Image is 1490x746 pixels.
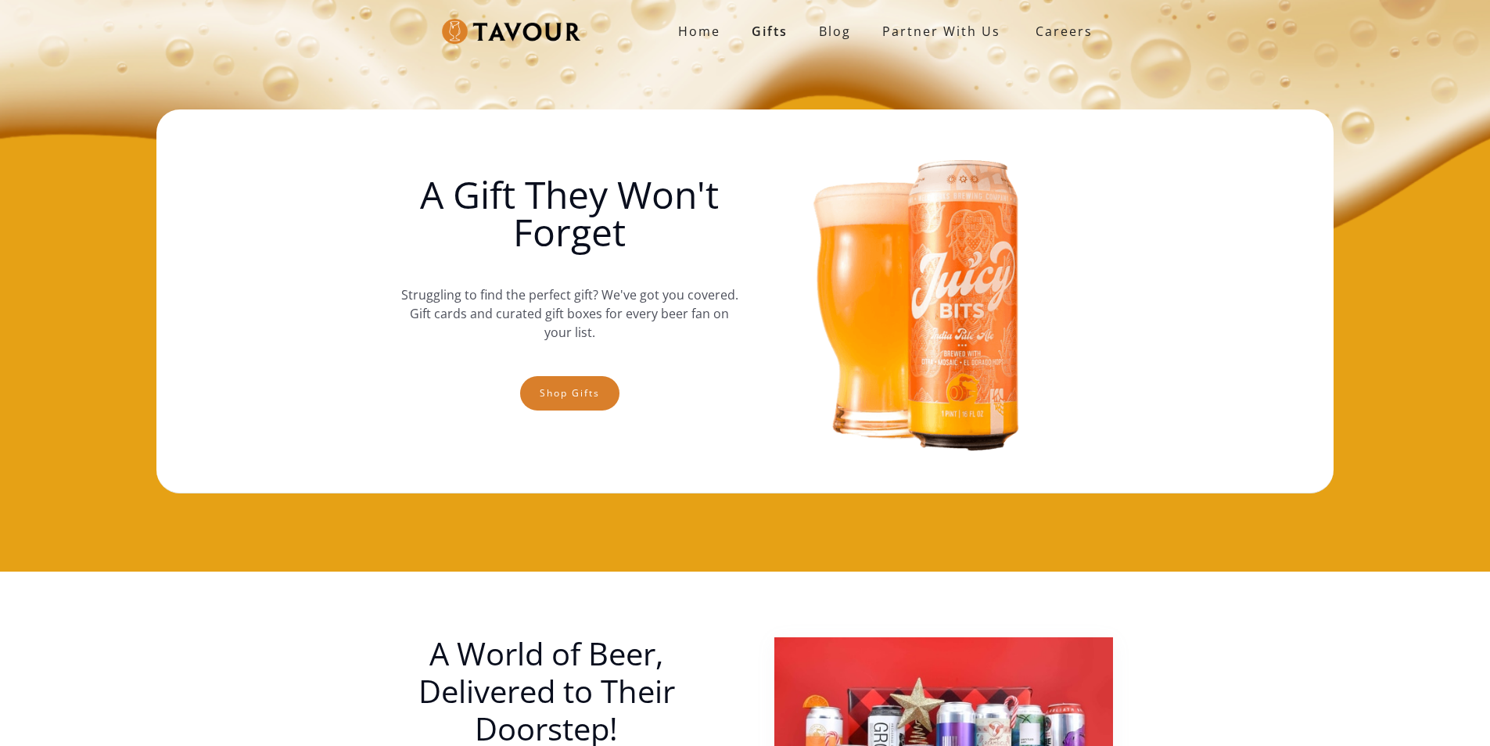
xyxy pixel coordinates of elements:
a: Blog [803,16,867,47]
a: Home [662,16,736,47]
a: Careers [1016,9,1104,53]
a: Shop gifts [520,376,619,411]
p: Struggling to find the perfect gift? We've got you covered. Gift cards and curated gift boxes for... [400,270,738,357]
h1: A Gift They Won't Forget [400,176,738,251]
strong: Home [678,23,720,40]
a: partner with us [867,16,1016,47]
strong: Careers [1036,16,1093,47]
a: Gifts [736,16,803,47]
